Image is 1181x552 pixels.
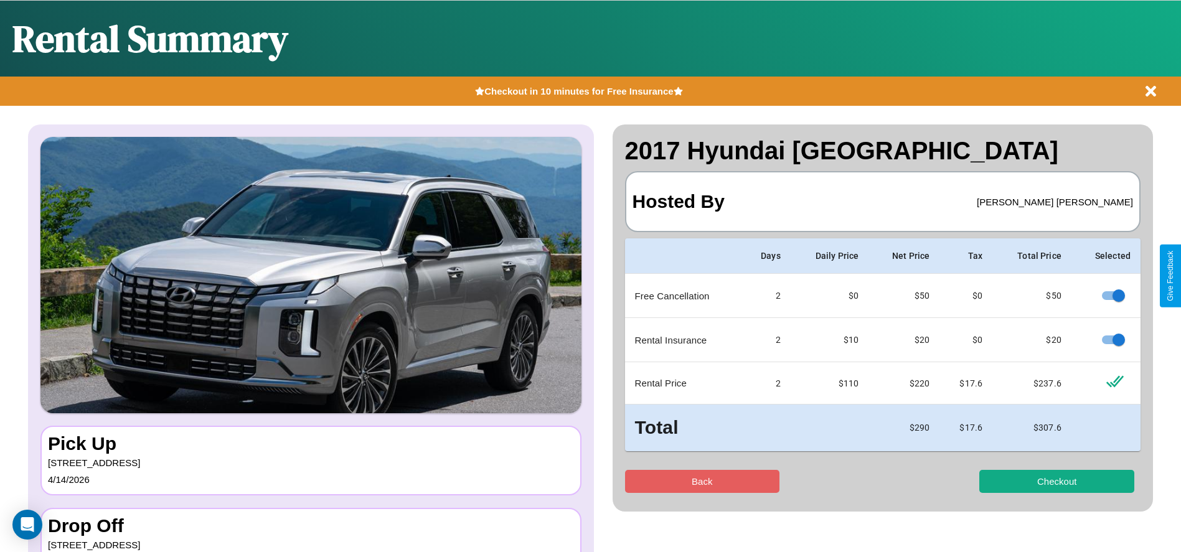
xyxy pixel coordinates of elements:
[12,510,42,540] div: Open Intercom Messenger
[48,433,574,454] h3: Pick Up
[992,318,1071,362] td: $ 20
[939,318,992,362] td: $0
[977,194,1133,210] p: [PERSON_NAME] [PERSON_NAME]
[791,274,868,318] td: $0
[48,471,574,488] p: 4 / 14 / 2026
[625,238,1141,451] table: simple table
[868,274,939,318] td: $ 50
[484,86,673,96] b: Checkout in 10 minutes for Free Insurance
[979,470,1134,493] button: Checkout
[635,375,732,391] p: Rental Price
[939,274,992,318] td: $0
[635,288,732,304] p: Free Cancellation
[992,362,1071,405] td: $ 237.6
[868,362,939,405] td: $ 220
[939,405,992,451] td: $ 17.6
[625,470,780,493] button: Back
[992,274,1071,318] td: $ 50
[635,414,732,441] h3: Total
[939,238,992,274] th: Tax
[625,137,1141,165] h2: 2017 Hyundai [GEOGRAPHIC_DATA]
[741,362,791,405] td: 2
[741,238,791,274] th: Days
[868,405,939,451] td: $ 290
[48,515,574,536] h3: Drop Off
[992,405,1071,451] td: $ 307.6
[791,362,868,405] td: $ 110
[741,274,791,318] td: 2
[633,179,725,225] h3: Hosted By
[868,318,939,362] td: $ 20
[992,238,1071,274] th: Total Price
[1166,251,1175,301] div: Give Feedback
[741,318,791,362] td: 2
[12,13,288,64] h1: Rental Summary
[868,238,939,274] th: Net Price
[1071,238,1141,274] th: Selected
[48,454,574,471] p: [STREET_ADDRESS]
[939,362,992,405] td: $ 17.6
[791,238,868,274] th: Daily Price
[791,318,868,362] td: $10
[635,332,732,349] p: Rental Insurance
